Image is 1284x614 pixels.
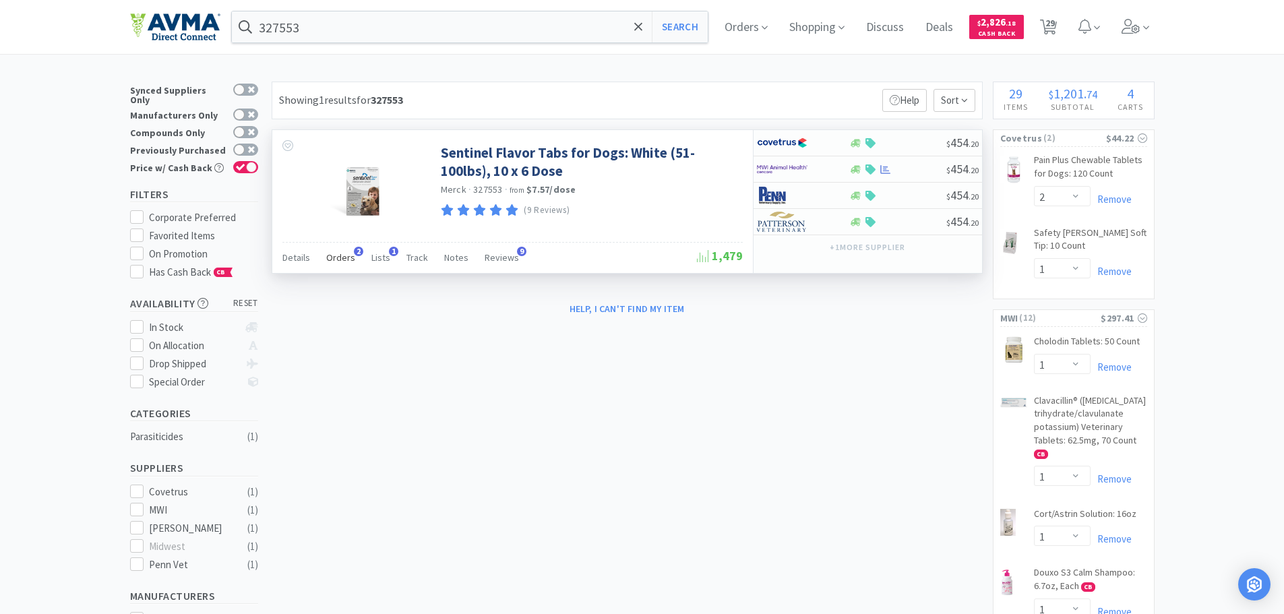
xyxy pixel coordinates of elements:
span: 2,826 [977,16,1016,28]
h5: Suppliers [130,460,258,476]
span: 454 [946,187,979,203]
span: Reviews [485,251,519,264]
img: c54984eee92f48d2b301abcf7848a249_466530.png [1000,397,1027,408]
a: Discuss [861,22,909,34]
img: e1133ece90fa4a959c5ae41b0808c578_9.png [757,185,807,206]
div: Open Intercom Messenger [1238,568,1271,601]
p: (9 Reviews) [524,204,570,218]
a: Remove [1091,361,1132,373]
span: CB [214,268,228,276]
strong: 327553 [371,93,403,106]
a: Remove [1091,193,1132,206]
div: Penn Vet [149,557,233,573]
div: ( 1 ) [247,429,258,445]
img: 432aaeb11c9e49d2980f1ccce0c7d3d6_396682.png [1000,569,1014,596]
button: +1more supplier [823,238,911,257]
div: $44.22 [1106,131,1147,146]
span: 1,479 [697,248,743,264]
div: . [1038,87,1107,100]
img: 77fca1acd8b6420a9015268ca798ef17_1.png [757,133,807,153]
span: 2 [354,247,363,256]
span: ( 2 ) [1042,131,1106,145]
span: . 18 [1006,19,1016,28]
div: Synced Suppliers Only [130,84,226,104]
strong: $7.57 / dose [526,183,576,195]
span: $ [946,191,950,202]
a: Remove [1091,472,1132,485]
img: f5e969b455434c6296c6d81ef179fa71_3.png [757,212,807,232]
img: f4e1c39e18ce4c4eb2503975b4f287bd_474165.jpg [328,144,390,231]
div: Drop Shipped [149,356,239,372]
div: Manufacturers Only [130,109,226,120]
span: 454 [946,161,979,177]
a: Remove [1091,532,1132,545]
span: from [510,185,524,195]
div: Parasiticides [130,429,239,445]
img: 13b8b12fb1764deda532194c3a672aff_7917.png [1000,509,1016,536]
a: $2,826.18Cash Back [969,9,1024,45]
button: Search [652,11,708,42]
div: ( 1 ) [247,557,258,573]
h5: Filters [130,187,258,202]
span: Details [282,251,310,264]
h4: Subtotal [1038,100,1107,113]
div: MWI [149,502,233,518]
span: · [468,183,471,195]
span: Has Cash Back [149,266,233,278]
div: $297.41 [1101,311,1147,326]
span: ( 12 ) [1018,311,1101,325]
div: Midwest [149,539,233,555]
img: 975a419385214d9f9e9e7cba96acad34_29481.png [1000,156,1027,183]
span: CB [1082,583,1095,591]
p: Help [882,89,927,112]
div: Showing 1 results [279,92,403,109]
span: 4 [1127,85,1134,102]
span: 1,201 [1053,85,1084,102]
span: 454 [946,214,979,229]
div: On Allocation [149,338,239,354]
div: Covetrus [149,484,233,500]
h4: Carts [1107,100,1154,113]
div: ( 1 ) [247,502,258,518]
input: Search by item, sku, manufacturer, ingredient, size... [232,11,708,42]
span: CB [1035,450,1047,458]
a: Pain Plus Chewable Tablets for Dogs: 120 Count [1034,154,1147,185]
div: ( 1 ) [247,520,258,536]
span: . 20 [969,218,979,228]
img: e77680b11cc048cd93748b7c361e07d2_7903.png [1000,336,1027,363]
span: Covetrus [1000,131,1042,146]
h5: Manufacturers [130,588,258,604]
h5: Availability [130,296,258,311]
div: In Stock [149,319,239,336]
span: Cash Back [977,30,1016,39]
a: Clavacillin® ([MEDICAL_DATA] trihydrate/clavulanate potassium) Veterinary Tablets: 62.5mg, 70 Cou... [1034,394,1147,466]
span: 327553 [473,183,503,195]
a: Deals [920,22,958,34]
div: ( 1 ) [247,539,258,555]
span: 9 [517,247,526,256]
div: Previously Purchased [130,144,226,155]
span: . 20 [969,191,979,202]
div: ( 1 ) [247,484,258,500]
div: Price w/ Cash Back [130,161,226,173]
img: 7c6cefd1e1e549569ecb6cdd82739a1d_351122.png [1000,229,1020,256]
a: 29 [1035,23,1062,35]
h4: Items [993,100,1039,113]
div: Compounds Only [130,126,226,137]
h5: Categories [130,406,258,421]
a: Cholodin Tablets: 50 Count [1034,335,1140,354]
a: Douxo S3 Calm Shampoo: 6.7oz, Each CB [1034,566,1147,598]
span: $ [946,139,950,149]
div: On Promotion [149,246,258,262]
span: 1 [389,247,398,256]
span: $ [946,218,950,228]
span: 29 [1009,85,1022,102]
span: for [357,93,403,106]
span: . 20 [969,165,979,175]
span: · [505,183,508,195]
a: Safety [PERSON_NAME] Soft Tip: 10 Count [1034,226,1147,258]
span: $ [946,165,950,175]
div: Favorited Items [149,228,258,244]
span: $ [977,19,981,28]
span: Lists [371,251,390,264]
